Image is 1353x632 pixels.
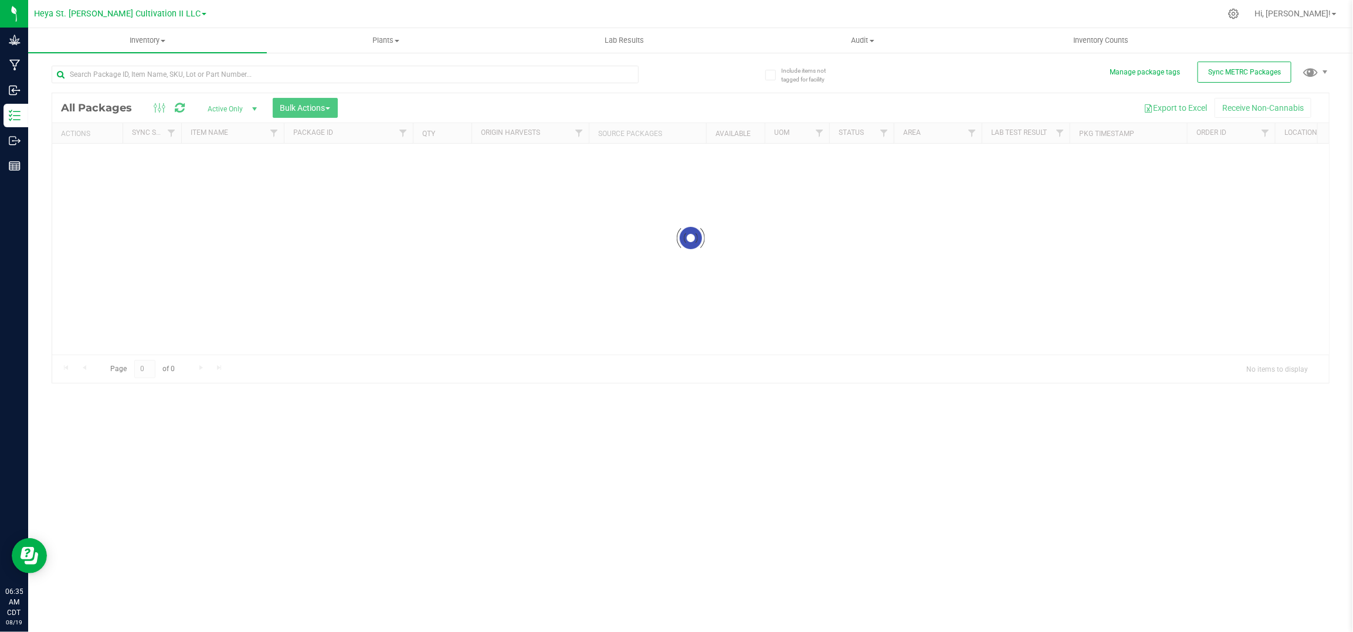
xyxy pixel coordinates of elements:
a: Inventory [28,28,267,53]
a: Plants [267,28,506,53]
span: Include items not tagged for facility [781,66,840,84]
a: Audit [744,28,982,53]
a: Inventory Counts [982,28,1220,53]
inline-svg: Inventory [9,110,21,121]
inline-svg: Grow [9,34,21,46]
span: Plants [267,35,505,46]
button: Manage package tags [1110,67,1180,77]
div: Manage settings [1226,8,1241,19]
span: Sync METRC Packages [1208,68,1281,76]
inline-svg: Inbound [9,84,21,96]
span: Lab Results [589,35,660,46]
inline-svg: Reports [9,160,21,172]
p: 06:35 AM CDT [5,586,23,618]
span: Heya St. [PERSON_NAME] Cultivation II LLC [34,9,201,19]
span: Audit [744,35,982,46]
button: Sync METRC Packages [1198,62,1291,83]
span: Inventory Counts [1058,35,1145,46]
span: Inventory [28,35,267,46]
input: Search Package ID, Item Name, SKU, Lot or Part Number... [52,66,639,83]
span: Hi, [PERSON_NAME]! [1254,9,1331,18]
a: Lab Results [505,28,744,53]
inline-svg: Outbound [9,135,21,147]
inline-svg: Manufacturing [9,59,21,71]
iframe: Resource center [12,538,47,573]
p: 08/19 [5,618,23,627]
